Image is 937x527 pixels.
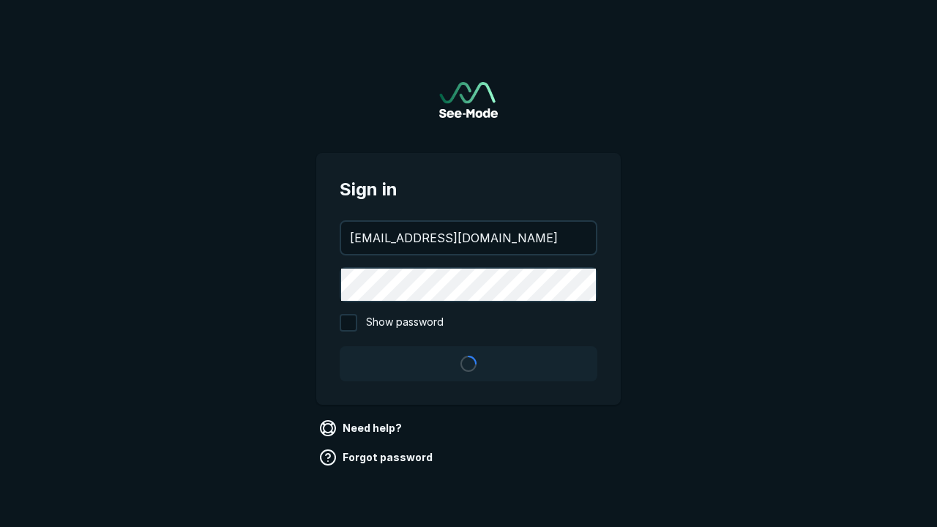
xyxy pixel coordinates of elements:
span: Show password [366,314,444,332]
a: Need help? [316,416,408,440]
a: Forgot password [316,446,438,469]
input: your@email.com [341,222,596,254]
img: See-Mode Logo [439,82,498,118]
span: Sign in [340,176,597,203]
a: Go to sign in [439,82,498,118]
